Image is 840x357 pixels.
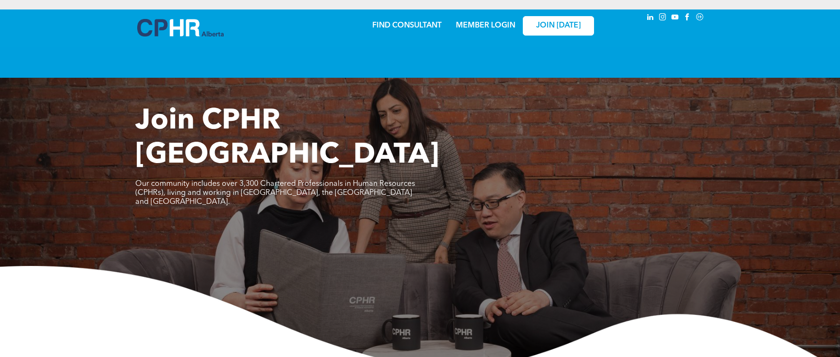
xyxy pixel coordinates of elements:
a: linkedin [645,12,656,25]
span: Join CPHR [GEOGRAPHIC_DATA] [135,107,439,170]
a: instagram [658,12,668,25]
span: JOIN [DATE] [536,21,581,30]
img: A blue and white logo for cp alberta [137,19,224,37]
a: JOIN [DATE] [523,16,594,36]
a: youtube [670,12,680,25]
a: facebook [682,12,693,25]
span: Our community includes over 3,300 Chartered Professionals in Human Resources (CPHRs), living and ... [135,180,415,206]
a: MEMBER LOGIN [456,22,515,29]
a: FIND CONSULTANT [372,22,442,29]
a: Social network [695,12,705,25]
